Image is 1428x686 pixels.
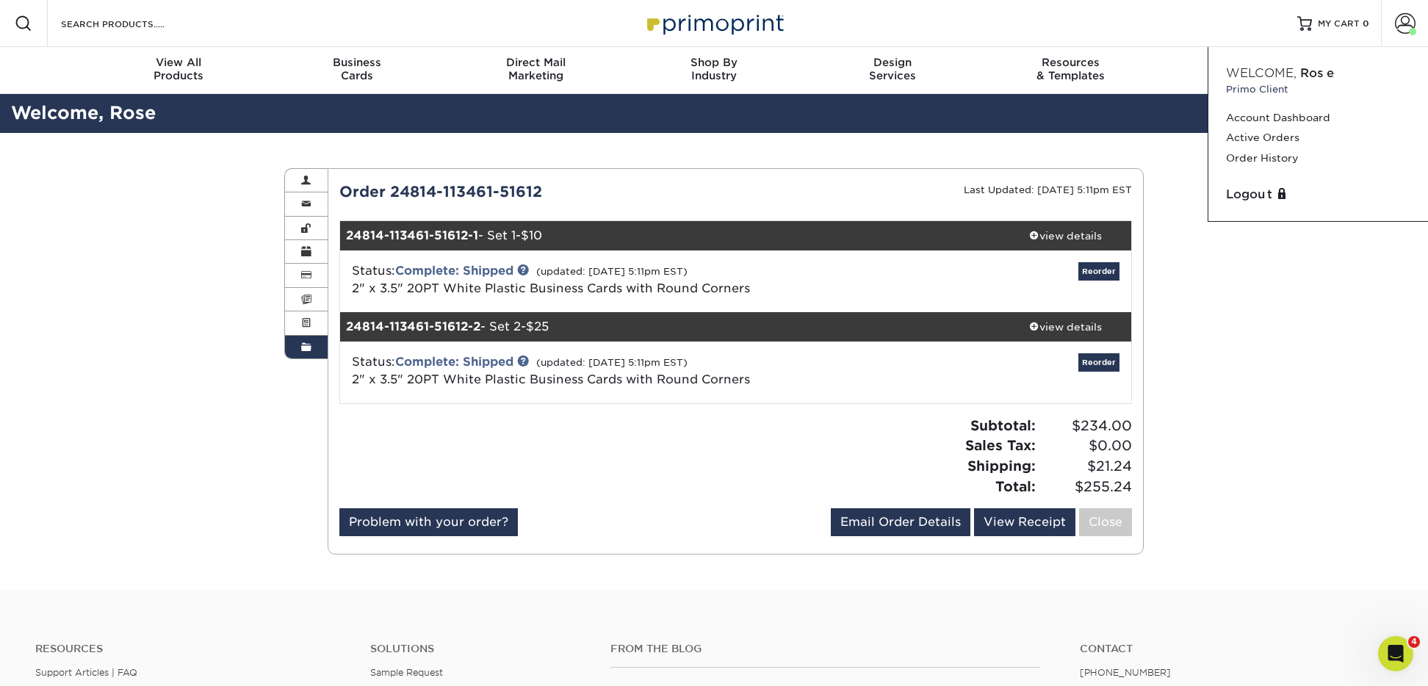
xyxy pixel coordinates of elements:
div: view details [999,319,1131,334]
span: $255.24 [1040,477,1132,497]
a: Direct MailMarketing [447,47,625,94]
div: view details [999,228,1131,243]
div: Products [90,56,268,82]
a: 2" x 3.5" 20PT White Plastic Business Cards with Round Corners [352,281,750,295]
div: & Templates [981,56,1160,82]
h4: Solutions [370,643,588,655]
strong: Subtotal: [970,417,1036,433]
span: Contact [1160,56,1338,69]
span: Welcome, [1226,66,1297,80]
a: Complete: Shipped [395,355,513,369]
a: view details [999,312,1131,342]
small: Primo Client [1226,82,1410,96]
a: [PHONE_NUMBER] [1080,667,1171,678]
span: View All [90,56,268,69]
a: DesignServices [803,47,981,94]
a: View AllProducts [90,47,268,94]
iframe: Intercom live chat [1378,636,1413,671]
small: (updated: [DATE] 5:11pm EST) [536,357,688,368]
strong: 24814-113461-51612-1 [346,228,478,242]
span: Business [268,56,447,69]
div: Industry [625,56,804,82]
a: Reorder [1078,353,1119,372]
div: - Set 1-$10 [340,221,1000,250]
iframe: Google Customer Reviews [4,641,125,681]
small: (updated: [DATE] 5:11pm EST) [536,266,688,277]
div: Cards [268,56,447,82]
a: Complete: Shipped [395,264,513,278]
small: Last Updated: [DATE] 5:11pm EST [964,184,1132,195]
a: BusinessCards [268,47,447,94]
div: Order 24814-113461-51612 [328,181,736,203]
h4: From the Blog [610,643,1040,655]
span: $21.24 [1040,456,1132,477]
span: Resources [981,56,1160,69]
a: Contact [1080,643,1393,655]
span: Rose [1300,66,1334,80]
a: Problem with your order? [339,508,518,536]
a: Resources& Templates [981,47,1160,94]
h4: Resources [35,643,348,655]
span: 4 [1408,636,1420,648]
a: Order History [1226,148,1410,168]
span: $0.00 [1040,436,1132,456]
span: $234.00 [1040,416,1132,436]
strong: 24814-113461-51612-2 [346,319,480,333]
div: Marketing [447,56,625,82]
div: Status: [341,262,868,297]
a: Account Dashboard [1226,108,1410,128]
a: view details [999,221,1131,250]
a: Sample Request [370,667,443,678]
strong: Total: [995,478,1036,494]
a: Reorder [1078,262,1119,281]
a: Logout [1226,186,1410,203]
strong: Shipping: [967,458,1036,474]
a: Shop ByIndustry [625,47,804,94]
strong: Sales Tax: [965,437,1036,453]
span: MY CART [1318,18,1360,30]
input: SEARCH PRODUCTS..... [59,15,203,32]
a: Active Orders [1226,128,1410,148]
span: 0 [1363,18,1369,29]
a: View Receipt [974,508,1075,536]
div: - Set 2-$25 [340,312,1000,342]
a: Email Order Details [831,508,970,536]
div: & Support [1160,56,1338,82]
span: Direct Mail [447,56,625,69]
img: Primoprint [641,7,787,39]
span: Design [803,56,981,69]
div: Services [803,56,981,82]
div: Status: [341,353,868,389]
span: Shop By [625,56,804,69]
a: Contact& Support [1160,47,1338,94]
a: 2" x 3.5" 20PT White Plastic Business Cards with Round Corners [352,372,750,386]
a: Close [1079,508,1132,536]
